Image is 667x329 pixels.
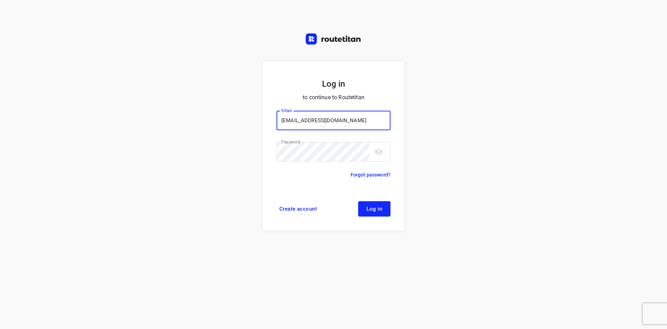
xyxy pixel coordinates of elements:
[277,78,390,90] h5: Log in
[358,201,390,217] button: Log in
[279,206,317,212] span: Create account
[277,93,390,102] p: to continue to Routetitan
[306,33,361,46] a: Routetitan
[372,145,386,159] button: toggle password visibility
[277,201,320,217] a: Create account
[351,171,390,179] a: Forgot password?
[306,33,361,45] img: Routetitan
[367,206,382,212] span: Log in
